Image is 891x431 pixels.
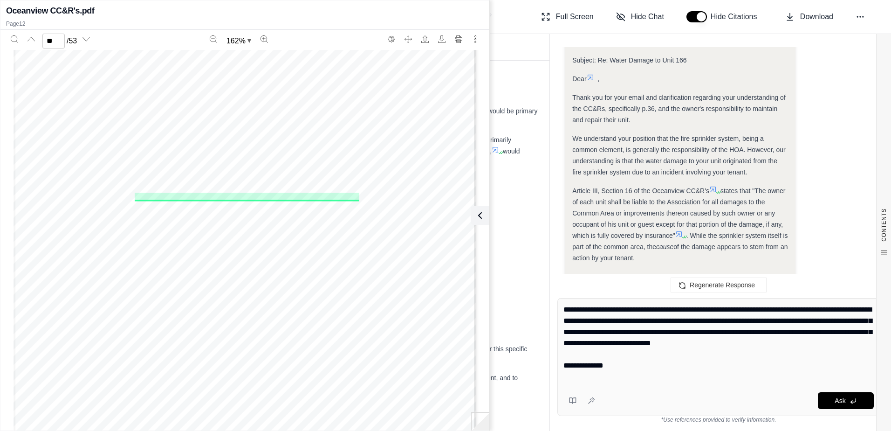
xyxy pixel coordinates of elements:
button: Regenerate Response [671,278,767,292]
em: cause [656,243,673,250]
button: Previous page [24,32,39,47]
button: Zoom document [223,34,255,49]
button: Hide Chat [612,7,668,26]
span: Dear [572,75,586,83]
button: Search [7,32,22,47]
span: Article III, Section 16 of the Oceanview CC&R's [572,187,709,195]
button: Zoom out [206,32,221,47]
button: Ask [818,392,874,409]
span: Ask [835,397,845,404]
span: of the damage appears to stem from an action by your tenant. [572,243,788,262]
span: Hide Citations [711,11,763,22]
span: Full Screen [556,11,594,22]
input: Enter a page number [42,34,65,49]
div: *Use references provided to verify information. [557,416,880,424]
span: . While the sprinkler system itself is part of the common area, the [572,232,788,250]
button: Full Screen [537,7,597,26]
span: states that "The owner of each unit shall be liable to the Association for all damages to the Com... [572,187,785,239]
p: Page 12 [6,20,484,28]
button: Download [434,32,449,47]
span: Download [800,11,833,22]
span: Subject: Re: Water Damage to Unit 166 [572,56,686,64]
button: Zoom in [257,32,272,47]
button: Switch to the dark theme [384,32,399,47]
h2: Oceanview CC&R's.pdf [6,4,94,17]
button: Full screen [401,32,416,47]
span: CONTENTS [880,209,888,242]
span: We understand your position that the fire sprinkler system, being a common element, is generally ... [572,135,786,176]
button: Print [451,32,466,47]
span: would apply. [59,147,520,166]
span: Thank you for your email and clarification regarding your understanding of the CC&Rs, specificall... [572,94,786,124]
span: Regenerate Response [690,281,755,289]
button: More actions [468,32,483,47]
button: Download [781,7,837,26]
span: 162 % [226,35,246,47]
span: , [598,75,600,83]
span: / 53 [67,35,77,47]
button: Open file [418,32,432,47]
span: Given this, we believe it's appropriate to explore whether your insurance policy provides coverag... [572,273,780,303]
span: Hide Chat [631,11,664,22]
button: Next page [79,32,94,47]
